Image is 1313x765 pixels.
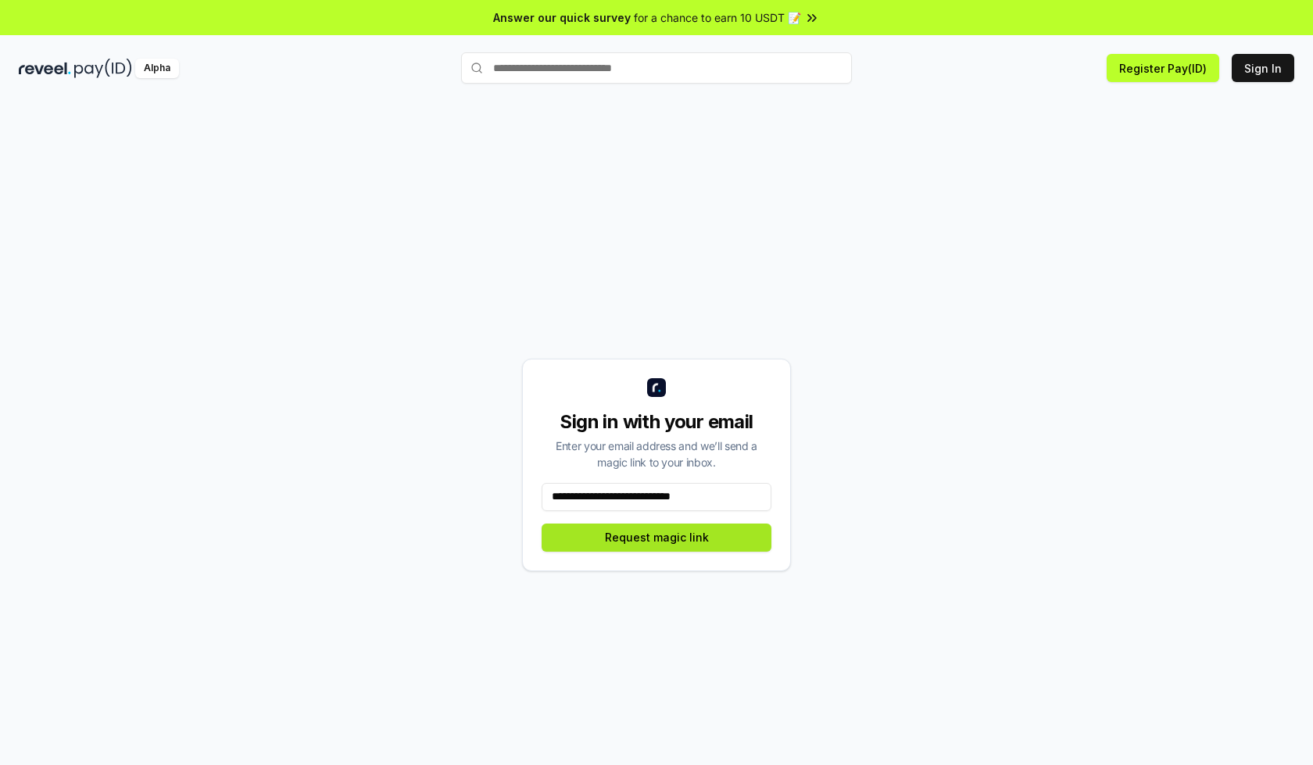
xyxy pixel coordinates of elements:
img: pay_id [74,59,132,78]
img: logo_small [647,378,666,397]
button: Sign In [1232,54,1294,82]
div: Alpha [135,59,179,78]
img: reveel_dark [19,59,71,78]
span: for a chance to earn 10 USDT 📝 [634,9,801,26]
div: Enter your email address and we’ll send a magic link to your inbox. [542,438,771,470]
button: Request magic link [542,524,771,552]
span: Answer our quick survey [493,9,631,26]
button: Register Pay(ID) [1107,54,1219,82]
div: Sign in with your email [542,409,771,434]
